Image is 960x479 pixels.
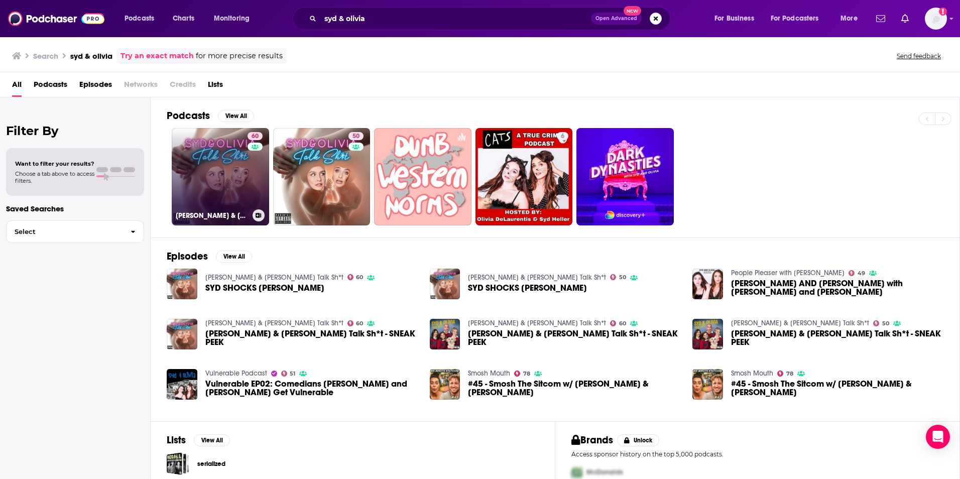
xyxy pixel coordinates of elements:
[523,372,530,376] span: 78
[207,11,263,27] button: open menu
[205,284,324,292] a: SYD SHOCKS OLIVIA
[34,76,67,97] span: Podcasts
[619,321,626,326] span: 60
[849,270,865,276] a: 49
[70,51,112,61] h3: syd & olivia
[586,468,623,476] span: McDonalds
[731,380,943,397] span: #45 - Smosh The Sitcom w/ [PERSON_NAME] & [PERSON_NAME]
[167,109,210,122] h2: Podcasts
[786,372,793,376] span: 78
[302,7,680,30] div: Search podcasts, credits, & more...
[692,269,723,299] img: SYD AND OLIVIA with Syd Heller and Olivia DeLaurentis
[841,12,858,26] span: More
[170,76,196,97] span: Credits
[173,12,194,26] span: Charts
[167,250,208,263] h2: Episodes
[619,275,626,280] span: 50
[172,128,269,225] a: 60[PERSON_NAME] & [PERSON_NAME] Talk Sh*t
[167,250,252,263] a: EpisodesView All
[468,319,606,327] a: Syd & Olivia Talk Sh*t
[925,8,947,30] span: Logged in as smeizlik
[216,251,252,263] button: View All
[939,8,947,16] svg: Add a profile image
[197,458,225,469] a: serialized
[290,372,295,376] span: 51
[610,274,626,280] a: 50
[692,369,723,400] img: #45 - Smosh The Sitcom w/ Syd & Olivia
[897,10,913,27] a: Show notifications dropdown
[205,380,418,397] a: Vulnerable EP02: Comedians Syd and Olivia Get Vulnerable
[352,132,359,142] span: 50
[617,434,660,446] button: Unlock
[468,273,606,282] a: Syd & Olivia Talk Sh*t
[557,132,568,140] a: 6
[777,371,793,377] a: 78
[347,320,364,326] a: 60
[430,269,460,299] img: SYD SHOCKS OLIVIA
[571,450,943,458] p: Access sponsor history on the top 5,000 podcasts.
[167,452,189,475] a: serialized
[176,211,249,220] h3: [PERSON_NAME] & [PERSON_NAME] Talk Sh*t
[196,50,283,62] span: for more precise results
[692,319,723,349] img: Syd & Olivia Talk Sh*t - SNEAK PEEK
[6,220,144,243] button: Select
[79,76,112,97] a: Episodes
[731,279,943,296] span: [PERSON_NAME] AND [PERSON_NAME] with [PERSON_NAME] and [PERSON_NAME]
[208,76,223,97] a: Lists
[591,13,642,25] button: Open AdvancedNew
[167,109,254,122] a: PodcastsView All
[468,380,680,397] a: #45 - Smosh The Sitcom w/ Syd & Olivia
[894,52,944,60] button: Send feedback
[731,369,773,378] a: Smosh Mouth
[6,124,144,138] h2: Filter By
[707,11,767,27] button: open menu
[205,380,418,397] span: Vulnerable EP02: Comedians [PERSON_NAME] and [PERSON_NAME] Get Vulnerable
[731,279,943,296] a: SYD AND OLIVIA with Syd Heller and Olivia DeLaurentis
[248,132,263,140] a: 60
[214,12,250,26] span: Monitoring
[514,371,530,377] a: 78
[205,273,343,282] a: Syd & Olivia Talk Sh*t
[166,11,200,27] a: Charts
[872,10,889,27] a: Show notifications dropdown
[167,269,197,299] a: SYD SHOCKS OLIVIA
[205,369,267,378] a: Vulnerable Podcast
[7,228,123,235] span: Select
[561,132,564,142] span: 6
[33,51,58,61] h3: Search
[468,380,680,397] span: #45 - Smosh The Sitcom w/ [PERSON_NAME] & [PERSON_NAME]
[348,132,364,140] a: 50
[468,284,587,292] span: SYD SHOCKS [PERSON_NAME]
[610,320,626,326] a: 60
[731,380,943,397] a: #45 - Smosh The Sitcom w/ Syd & Olivia
[252,132,259,142] span: 60
[121,50,194,62] a: Try an exact match
[595,16,637,21] span: Open Advanced
[624,6,642,16] span: New
[273,128,371,225] a: 50
[194,434,230,446] button: View All
[124,76,158,97] span: Networks
[833,11,870,27] button: open menu
[167,369,197,400] a: Vulnerable EP02: Comedians Syd and Olivia Get Vulnerable
[15,160,94,167] span: Want to filter your results?
[320,11,591,27] input: Search podcasts, credits, & more...
[167,319,197,349] img: Syd & Olivia Talk Sh*t - SNEAK PEEK
[12,76,22,97] span: All
[926,425,950,449] div: Open Intercom Messenger
[430,369,460,400] a: #45 - Smosh The Sitcom w/ Syd & Olivia
[15,170,94,184] span: Choose a tab above to access filters.
[205,329,418,346] a: Syd & Olivia Talk Sh*t - SNEAK PEEK
[882,321,889,326] span: 50
[8,9,104,28] a: Podchaser - Follow, Share and Rate Podcasts
[125,12,154,26] span: Podcasts
[281,371,296,377] a: 51
[771,12,819,26] span: For Podcasters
